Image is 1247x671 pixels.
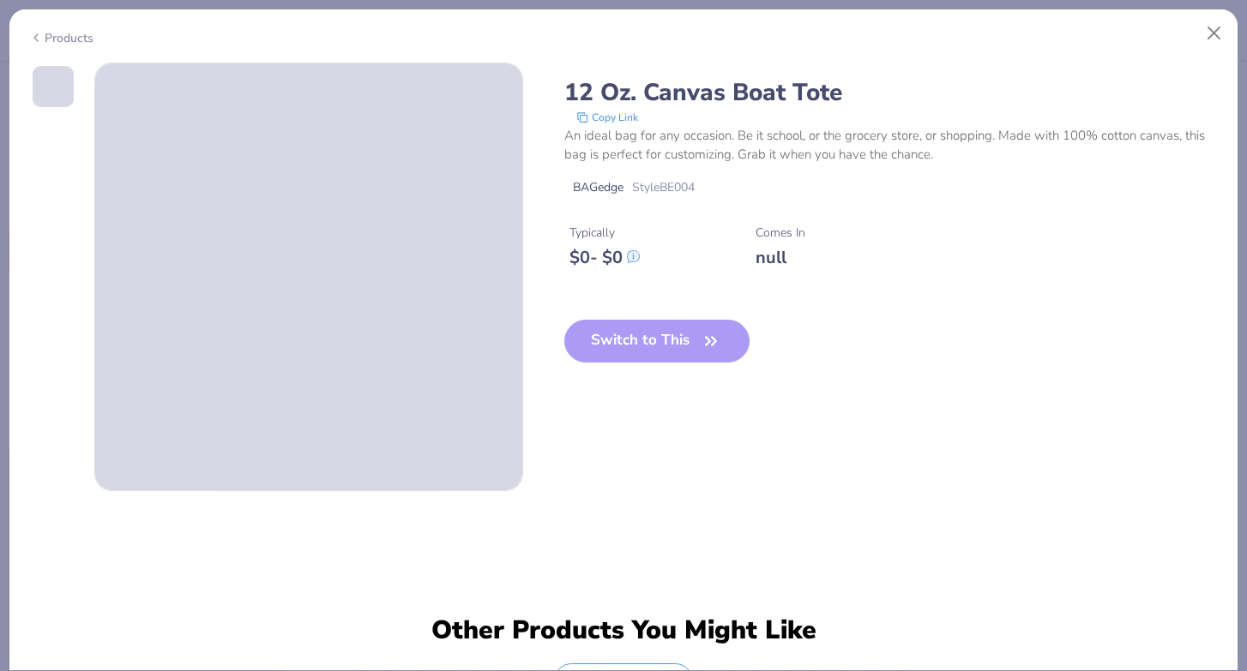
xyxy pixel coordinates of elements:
[632,178,695,196] span: Style BE004
[573,178,623,196] span: BAGedge
[29,29,93,47] div: Products
[571,109,643,126] button: copy to clipboard
[569,224,640,242] div: Typically
[756,247,805,268] div: null
[569,247,640,268] div: $ 0 - $ 0
[756,224,805,242] div: Comes In
[564,76,1219,109] div: 12 Oz. Canvas Boat Tote
[1198,17,1231,50] button: Close
[420,615,827,646] div: Other Products You Might Like
[564,126,1219,165] div: An ideal bag for any occasion. Be it school, or the grocery store, or shopping. Made with 100% co...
